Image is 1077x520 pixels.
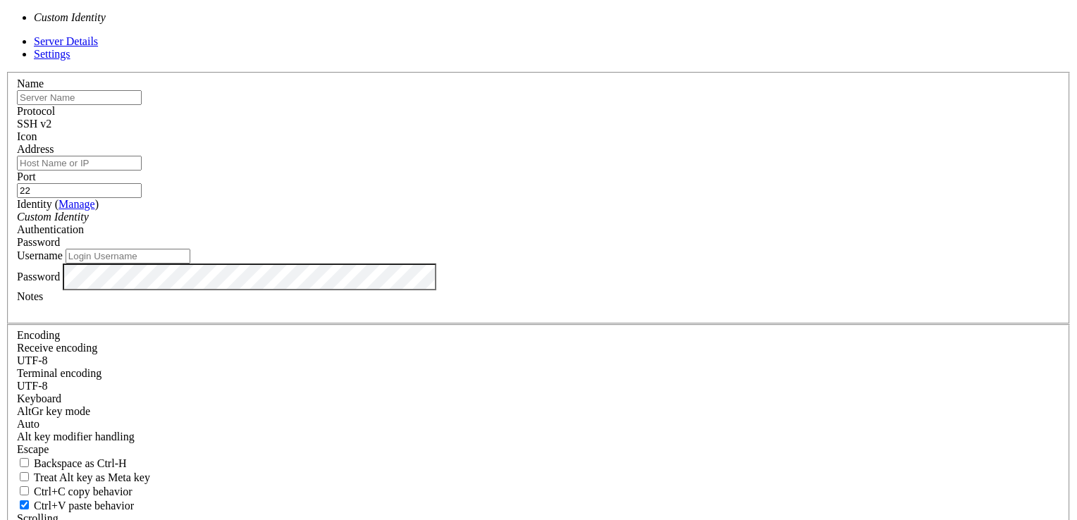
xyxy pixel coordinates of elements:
[17,485,133,497] label: Ctrl-C copies if true, send ^C to host if false. Ctrl-Shift-C sends ^C to host if true, copies if...
[17,443,49,455] span: Escape
[34,471,150,483] span: Treat Alt key as Meta key
[17,405,90,417] label: Set the expected encoding for data received from the host. If the encodings do not match, visual ...
[20,472,29,481] input: Treat Alt key as Meta key
[17,249,63,261] label: Username
[17,367,101,379] label: The default terminal encoding. ISO-2022 enables character map translations (like graphics maps). ...
[17,329,60,341] label: Encoding
[17,183,142,198] input: Port Number
[17,78,44,89] label: Name
[34,48,70,60] a: Settings
[17,105,55,117] label: Protocol
[17,431,135,442] label: Controls how the Alt key is handled. Escape: Send an ESC prefix. 8-Bit: Add 128 to the typed char...
[17,457,127,469] label: If true, the backspace should send BS ('\x08', aka ^H). Otherwise the backspace key should send '...
[17,290,43,302] label: Notes
[17,471,150,483] label: Whether the Alt key acts as a Meta key or as a distinct Alt key.
[17,342,97,354] label: Set the expected encoding for data received from the host. If the encodings do not match, visual ...
[17,392,61,404] label: Keyboard
[34,11,106,23] i: Custom Identity
[17,130,37,142] label: Icon
[17,118,1060,130] div: SSH v2
[17,380,48,392] span: UTF-8
[17,198,99,210] label: Identity
[59,198,95,210] a: Manage
[17,143,54,155] label: Address
[17,354,1060,367] div: UTF-8
[17,500,134,512] label: Ctrl+V pastes if true, sends ^V to host if false. Ctrl+Shift+V sends ^V to host if true, pastes i...
[17,211,1060,223] div: Custom Identity
[17,90,142,105] input: Server Name
[17,418,39,430] span: Auto
[17,171,36,182] label: Port
[34,457,127,469] span: Backspace as Ctrl-H
[34,485,133,497] span: Ctrl+C copy behavior
[20,486,29,495] input: Ctrl+C copy behavior
[17,354,48,366] span: UTF-8
[66,249,190,264] input: Login Username
[17,443,1060,456] div: Escape
[17,156,142,171] input: Host Name or IP
[20,500,29,509] input: Ctrl+V paste behavior
[20,458,29,467] input: Backspace as Ctrl-H
[17,270,60,282] label: Password
[17,236,1060,249] div: Password
[17,211,89,223] i: Custom Identity
[17,236,60,248] span: Password
[17,418,1060,431] div: Auto
[17,380,1060,392] div: UTF-8
[17,118,51,130] span: SSH v2
[17,223,84,235] label: Authentication
[34,35,98,47] a: Server Details
[34,500,134,512] span: Ctrl+V paste behavior
[55,198,99,210] span: ( )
